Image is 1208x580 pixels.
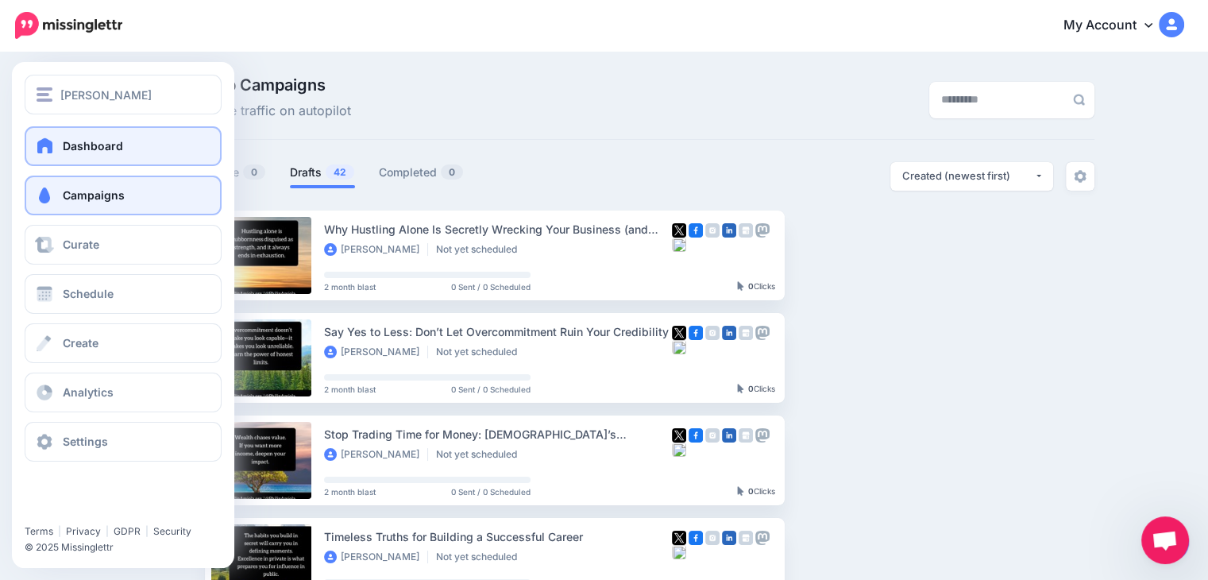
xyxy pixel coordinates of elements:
[705,531,720,545] img: instagram-grey-square.png
[748,281,754,291] b: 0
[25,75,222,114] button: [PERSON_NAME]
[25,525,53,537] a: Terms
[755,428,770,443] img: mastodon-grey-square.png
[1141,516,1189,564] div: Open chat
[705,326,720,340] img: instagram-grey-square.png
[324,323,672,341] div: Say Yes to Less: Don’t Let Overcommitment Ruin Your Credibility
[748,486,754,496] b: 0
[63,188,125,202] span: Campaigns
[672,223,686,238] img: twitter-square.png
[25,422,222,462] a: Settings
[737,487,775,497] div: Clicks
[25,502,145,518] iframe: Twitter Follow Button
[739,326,753,340] img: google_business-grey-square.png
[705,223,720,238] img: instagram-grey-square.png
[60,86,152,104] span: [PERSON_NAME]
[205,163,266,182] a: Active0
[25,373,222,412] a: Analytics
[324,488,376,496] span: 2 month blast
[145,525,149,537] span: |
[63,238,99,251] span: Curate
[15,12,122,39] img: Missinglettr
[1073,94,1085,106] img: search-grey-6.png
[748,384,754,393] b: 0
[63,139,123,153] span: Dashboard
[672,238,686,252] img: bluesky-grey-square.png
[63,435,108,448] span: Settings
[436,243,525,256] li: Not yet scheduled
[324,528,672,546] div: Timeless Truths for Building a Successful Career
[25,225,222,265] a: Curate
[451,283,531,291] span: 0 Sent / 0 Scheduled
[25,539,231,555] li: © 2025 Missinglettr
[436,448,525,461] li: Not yet scheduled
[63,336,98,350] span: Create
[739,223,753,238] img: google_business-grey-square.png
[672,428,686,443] img: twitter-square.png
[737,282,775,292] div: Clicks
[689,428,703,443] img: facebook-square.png
[672,340,686,354] img: bluesky-grey-square.png
[689,531,703,545] img: facebook-square.png
[324,283,376,291] span: 2 month blast
[25,323,222,363] a: Create
[63,287,114,300] span: Schedule
[25,176,222,215] a: Campaigns
[739,531,753,545] img: google_business-grey-square.png
[37,87,52,102] img: menu.png
[755,531,770,545] img: mastodon-grey-square.png
[755,326,770,340] img: mastodon-grey-square.png
[25,274,222,314] a: Schedule
[324,551,428,563] li: [PERSON_NAME]
[722,326,736,340] img: linkedin-square.png
[722,223,736,238] img: linkedin-square.png
[153,525,191,537] a: Security
[243,164,265,180] span: 0
[205,101,351,122] span: Drive traffic on autopilot
[890,162,1053,191] button: Created (newest first)
[672,326,686,340] img: twitter-square.png
[755,223,770,238] img: mastodon-grey-square.png
[66,525,101,537] a: Privacy
[902,168,1034,184] div: Created (newest first)
[58,525,61,537] span: |
[114,525,141,537] a: GDPR
[739,428,753,443] img: google_business-grey-square.png
[722,531,736,545] img: linkedin-square.png
[436,551,525,563] li: Not yet scheduled
[451,385,531,393] span: 0 Sent / 0 Scheduled
[324,448,428,461] li: [PERSON_NAME]
[324,220,672,238] div: Why Hustling Alone Is Secretly Wrecking Your Business (and What to Do Instead)
[737,385,775,394] div: Clicks
[737,281,744,291] img: pointer-grey-darker.png
[672,443,686,457] img: bluesky-grey-square.png
[25,126,222,166] a: Dashboard
[672,531,686,545] img: twitter-square.png
[1048,6,1184,45] a: My Account
[290,163,355,182] a: Drafts42
[737,486,744,496] img: pointer-grey-darker.png
[722,428,736,443] img: linkedin-square.png
[379,163,464,182] a: Completed0
[106,525,109,537] span: |
[441,164,463,180] span: 0
[324,385,376,393] span: 2 month blast
[326,164,354,180] span: 42
[63,385,114,399] span: Analytics
[737,384,744,393] img: pointer-grey-darker.png
[1074,170,1086,183] img: settings-grey.png
[689,326,703,340] img: facebook-square.png
[324,243,428,256] li: [PERSON_NAME]
[689,223,703,238] img: facebook-square.png
[705,428,720,443] img: instagram-grey-square.png
[451,488,531,496] span: 0 Sent / 0 Scheduled
[205,77,351,93] span: Drip Campaigns
[324,425,672,443] div: Stop Trading Time for Money: [DEMOGRAPHIC_DATA]’s Principles for Wealth Creation
[324,346,428,358] li: [PERSON_NAME]
[436,346,525,358] li: Not yet scheduled
[672,545,686,559] img: bluesky-grey-square.png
